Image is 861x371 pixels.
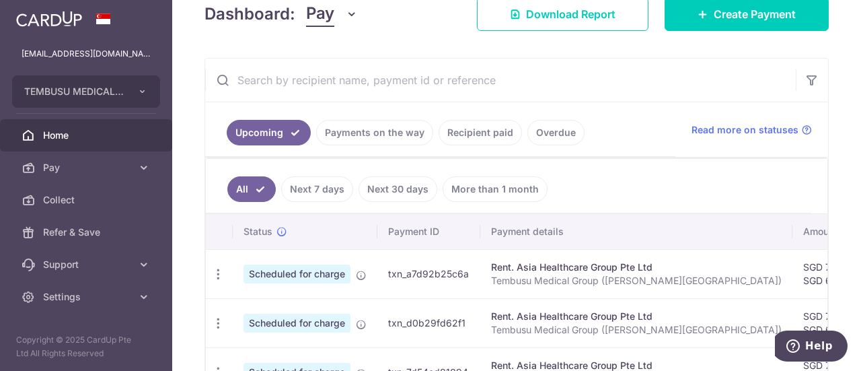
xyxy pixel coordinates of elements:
span: Status [244,225,272,238]
button: TEMBUSU MEDICAL GROUP ([PERSON_NAME][GEOGRAPHIC_DATA]) PTE. LTD. [12,75,160,108]
span: Home [43,129,132,142]
img: CardUp [16,11,82,27]
h4: Dashboard: [204,2,295,26]
div: Rent. Asia Healthcare Group Pte Ltd [491,310,782,323]
a: Next 7 days [281,176,353,202]
td: txn_a7d92b25c6a [377,249,480,298]
a: Next 30 days [359,176,437,202]
td: txn_d0b29fd62f1 [377,298,480,347]
iframe: Opens a widget where you can find more information [775,331,848,364]
span: Read more on statuses [691,123,798,137]
div: Rent. Asia Healthcare Group Pte Ltd [491,261,782,274]
button: Pay [306,1,358,27]
a: All [227,176,276,202]
input: Search by recipient name, payment id or reference [205,59,796,102]
span: TEMBUSU MEDICAL GROUP ([PERSON_NAME][GEOGRAPHIC_DATA]) PTE. LTD. [24,85,124,98]
span: Create Payment [714,6,796,22]
a: Overdue [527,120,585,145]
span: Download Report [526,6,615,22]
a: Recipient paid [439,120,522,145]
th: Payment details [480,214,792,249]
span: Support [43,258,132,271]
span: Scheduled for charge [244,265,350,283]
a: More than 1 month [443,176,548,202]
p: Tembusu Medical Group ([PERSON_NAME][GEOGRAPHIC_DATA]) [491,323,782,337]
a: Payments on the way [316,120,433,145]
p: Tembusu Medical Group ([PERSON_NAME][GEOGRAPHIC_DATA]) [491,274,782,288]
a: Upcoming [227,120,311,145]
a: Read more on statuses [691,123,812,137]
th: Payment ID [377,214,480,249]
span: Collect [43,193,132,207]
span: Settings [43,290,132,304]
span: Pay [306,1,334,27]
span: Pay [43,161,132,174]
span: Scheduled for charge [244,314,350,333]
span: Refer & Save [43,226,132,239]
p: [EMAIL_ADDRESS][DOMAIN_NAME] [22,47,151,61]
